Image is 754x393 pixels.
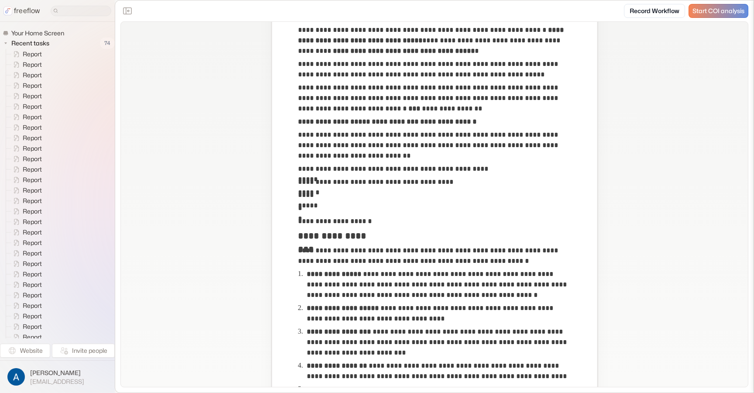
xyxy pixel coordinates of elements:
a: Report [6,332,45,342]
a: Report [6,154,45,164]
span: Report [21,217,45,226]
a: Report [6,227,45,238]
span: Report [21,123,45,132]
span: Report [21,176,45,184]
span: Report [21,165,45,174]
span: Report [21,196,45,205]
span: Report [21,102,45,111]
span: Report [21,134,45,142]
span: Report [21,333,45,341]
a: Report [6,122,45,133]
button: [PERSON_NAME][EMAIL_ADDRESS] [5,366,110,388]
a: Report [6,101,45,112]
a: Report [6,217,45,227]
p: freeflow [14,6,40,16]
span: Report [21,144,45,153]
button: Invite people [52,344,115,358]
a: Report [6,311,45,321]
a: Report [6,49,45,59]
span: Report [21,155,45,163]
a: Start COI analysis [689,4,748,18]
span: Report [21,291,45,300]
span: Report [21,259,45,268]
span: Report [21,50,45,59]
a: Report [6,279,45,290]
span: Report [21,81,45,90]
a: Report [6,238,45,248]
a: Report [6,91,45,101]
span: Report [21,186,45,195]
a: Report [6,321,45,332]
span: Report [21,113,45,121]
span: Report [21,270,45,279]
img: profile [7,368,25,386]
a: Report [6,59,45,70]
span: Start COI analysis [692,7,744,15]
a: Report [6,70,45,80]
span: 74 [100,38,115,49]
a: Report [6,206,45,217]
span: Report [21,301,45,310]
span: Report [21,312,45,321]
a: Report [6,259,45,269]
a: Report [6,112,45,122]
span: Report [21,322,45,331]
a: Your Home Screen [3,29,68,38]
span: Your Home Screen [10,29,67,38]
a: Record Workflow [624,4,685,18]
a: Report [6,80,45,91]
a: Report [6,185,45,196]
span: Report [21,207,45,216]
a: Report [6,300,45,311]
span: Report [21,249,45,258]
span: Report [21,238,45,247]
a: Report [6,164,45,175]
a: Report [6,290,45,300]
span: Report [21,280,45,289]
span: [PERSON_NAME] [30,369,84,377]
span: Report [21,92,45,100]
a: Report [6,269,45,279]
a: Report [6,248,45,259]
a: Report [6,143,45,154]
span: Report [21,228,45,237]
a: Report [6,175,45,185]
button: Recent tasks [3,38,53,48]
a: Report [6,133,45,143]
span: [EMAIL_ADDRESS] [30,378,84,386]
span: Report [21,60,45,69]
a: Report [6,196,45,206]
button: Close the sidebar [120,4,134,18]
span: Recent tasks [10,39,52,48]
a: freeflow [3,6,40,16]
span: Report [21,71,45,79]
